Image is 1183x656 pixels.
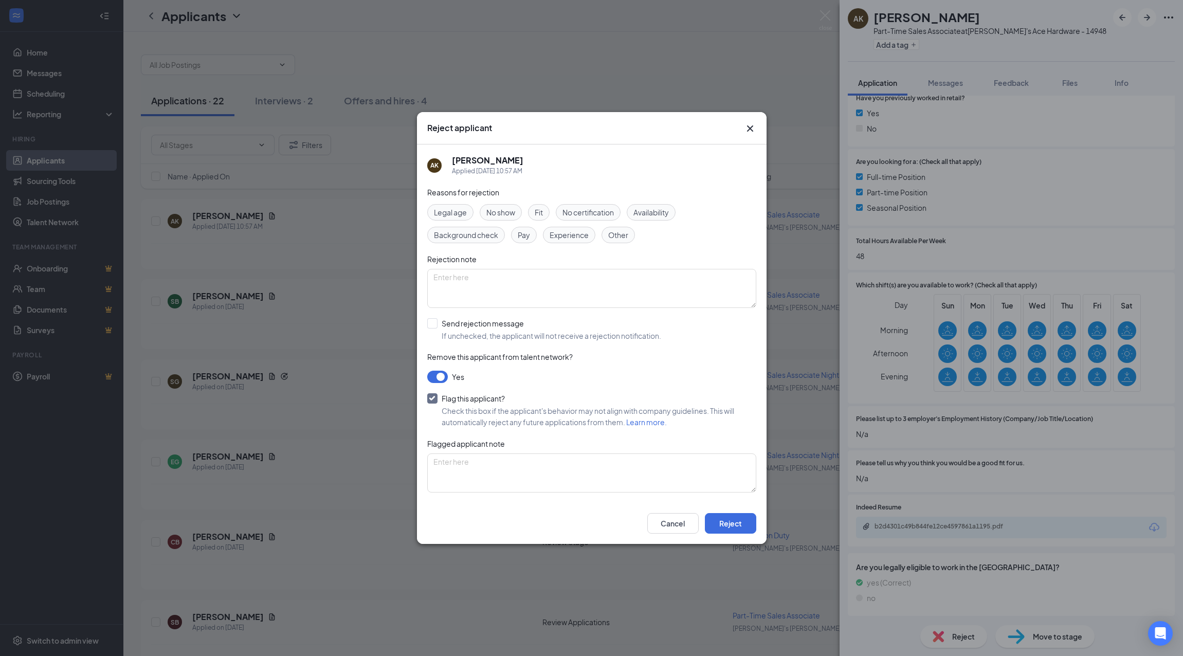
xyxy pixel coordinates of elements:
[550,229,589,241] span: Experience
[744,122,756,135] svg: Cross
[427,352,573,361] span: Remove this applicant from talent network?
[744,122,756,135] button: Close
[452,371,464,383] span: Yes
[452,155,523,166] h5: [PERSON_NAME]
[705,513,756,534] button: Reject
[430,161,439,170] div: AK
[486,207,515,218] span: No show
[427,439,505,448] span: Flagged applicant note
[427,188,499,197] span: Reasons for rejection
[633,207,669,218] span: Availability
[608,229,628,241] span: Other
[518,229,530,241] span: Pay
[434,229,498,241] span: Background check
[427,254,477,264] span: Rejection note
[434,207,467,218] span: Legal age
[562,207,614,218] span: No certification
[626,417,667,427] a: Learn more.
[427,122,492,134] h3: Reject applicant
[442,406,734,427] span: Check this box if the applicant's behavior may not align with company guidelines. This will autom...
[1148,621,1173,646] div: Open Intercom Messenger
[647,513,699,534] button: Cancel
[452,166,523,176] div: Applied [DATE] 10:57 AM
[535,207,543,218] span: Fit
